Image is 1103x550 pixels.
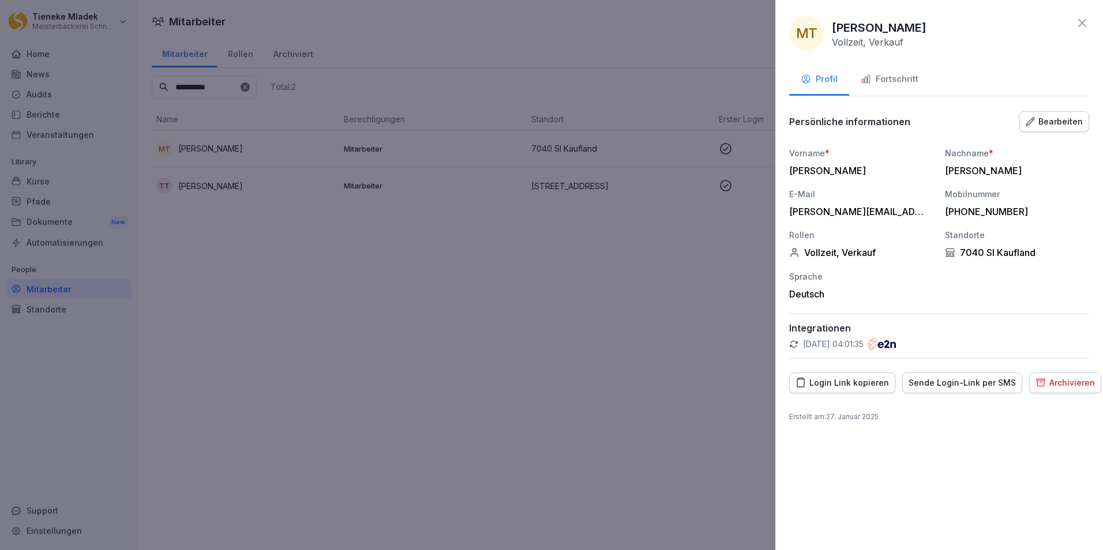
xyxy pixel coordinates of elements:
button: Sende Login-Link per SMS [902,372,1022,393]
div: Bearbeiten [1026,115,1083,128]
div: 7040 SI Kaufland [945,247,1089,258]
div: [PHONE_NUMBER] [945,206,1083,217]
div: [PERSON_NAME] [945,165,1083,176]
div: Rollen [789,229,933,241]
p: Erstellt am : 27. Januar 2025 [789,412,1089,422]
button: Fortschritt [849,65,930,96]
button: Bearbeiten [1019,111,1089,132]
p: Persönliche informationen [789,116,910,127]
div: Sende Login-Link per SMS [909,376,1016,389]
div: E-Mail [789,188,933,200]
div: Profil [801,73,838,86]
div: Deutsch [789,288,933,300]
div: Archivieren [1036,376,1095,389]
div: Sprache [789,270,933,282]
p: Integrationen [789,322,1089,334]
div: [PERSON_NAME][EMAIL_ADDRESS][DOMAIN_NAME] [789,206,928,217]
button: Login Link kopieren [789,372,895,393]
div: Vollzeit, Verkauf [789,247,933,258]
img: e2n.png [868,338,896,350]
button: Profil [789,65,849,96]
p: [PERSON_NAME] [832,19,926,36]
div: Fortschritt [861,73,918,86]
div: Mobilnummer [945,188,1089,200]
div: Vorname [789,147,933,159]
div: MT [789,16,824,51]
p: [DATE] 04:01:35 [803,338,864,350]
div: Login Link kopieren [796,376,889,389]
div: Nachname [945,147,1089,159]
div: Standorte [945,229,1089,241]
button: Archivieren [1029,372,1101,393]
p: Vollzeit, Verkauf [832,36,903,48]
div: [PERSON_NAME] [789,165,928,176]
